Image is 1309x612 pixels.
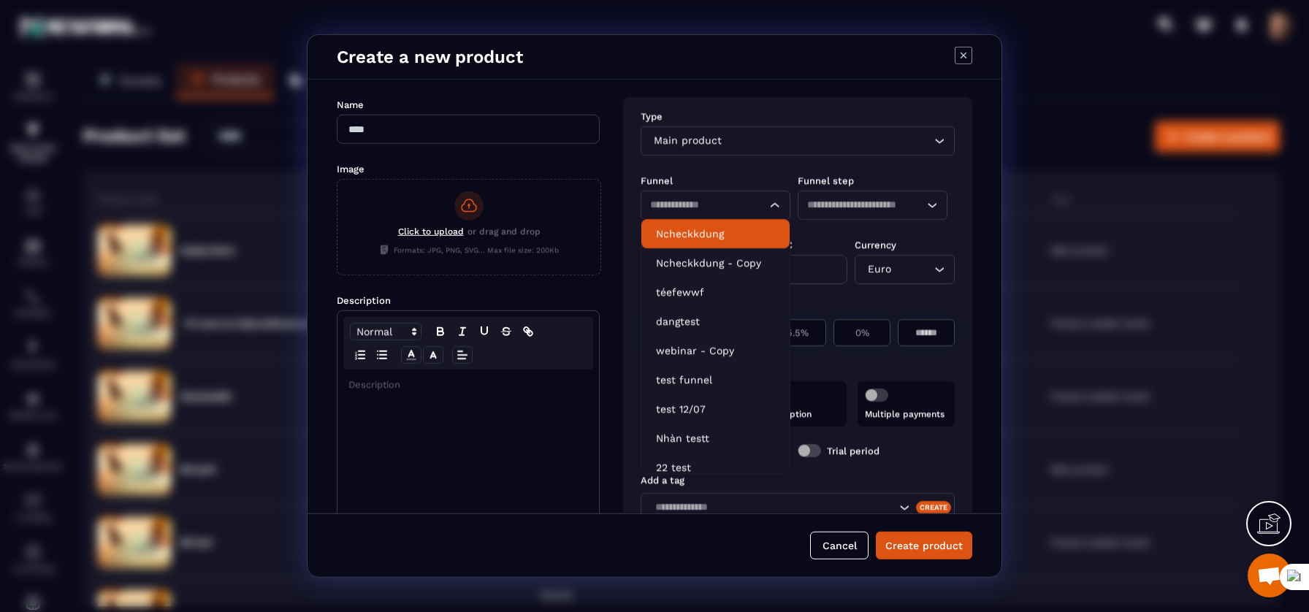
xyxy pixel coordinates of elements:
[656,372,775,387] p: test funnel
[641,493,955,522] div: Search for option
[650,500,896,516] input: Search for option
[641,175,673,186] label: Funnel
[894,261,931,278] input: Search for option
[641,475,684,486] label: Add a tag
[641,191,790,220] div: Search for option
[876,532,972,559] button: Create product
[650,133,725,149] span: Main product
[641,126,955,156] div: Search for option
[467,226,541,240] span: or drag and drop
[656,402,775,416] p: test 12/07
[827,445,879,456] label: Trial period
[656,343,775,358] p: webinar - Copy
[757,409,840,419] p: Subscription
[841,327,882,338] p: 0%
[379,245,559,255] span: Formats: JPG, PNG, SVG... Max file size: 200Kb
[656,460,775,475] p: 22 test
[398,226,464,237] span: Click to upload
[807,197,923,213] input: Search for option
[1248,554,1291,597] div: Mở cuộc trò chuyện
[916,501,952,514] div: Create
[656,285,775,299] p: téefewwf
[337,164,365,175] label: Image
[855,255,955,284] div: Search for option
[641,111,663,122] label: Type
[798,191,947,220] div: Search for option
[656,256,775,270] p: Ncheckkdung - Copy
[656,431,775,445] p: Nhàn testt
[656,314,775,329] p: dangtest
[865,409,947,419] p: Multiple payments
[798,175,854,186] label: Funnel step
[855,240,896,250] label: Currency
[810,532,869,559] button: Cancel
[650,197,753,213] input: Search for option
[337,99,364,110] label: Name
[777,327,818,338] p: 5.5%
[337,295,391,306] label: Description
[864,261,894,278] span: Euro
[656,226,775,241] p: Ncheckkdung
[337,47,523,67] h4: Create a new product
[725,133,931,149] input: Search for option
